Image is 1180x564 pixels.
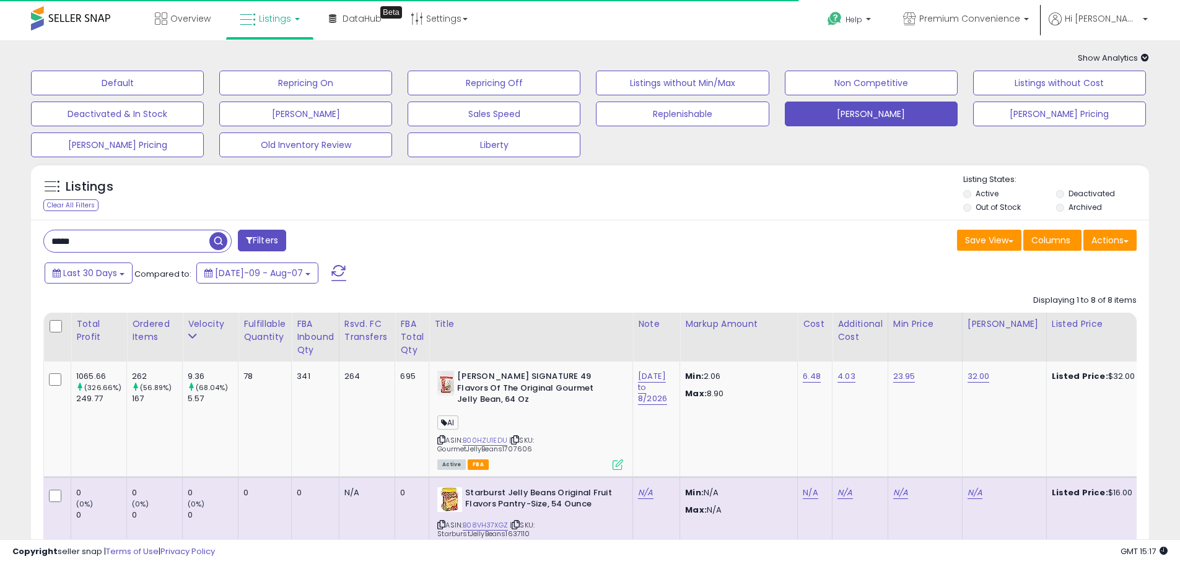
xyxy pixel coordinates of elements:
button: Listings without Min/Max [596,71,769,95]
div: N/A [344,487,386,498]
a: Privacy Policy [160,545,215,557]
button: Old Inventory Review [219,132,392,157]
b: Listed Price: [1052,487,1108,498]
button: [PERSON_NAME] [219,102,392,126]
a: [DATE] to 8/2026 [638,370,667,405]
div: [PERSON_NAME] [968,318,1041,331]
button: Filters [238,230,286,251]
div: Rsvd. FC Transfers [344,318,390,344]
b: [PERSON_NAME] SIGNATURE 49 Flavors Of The Original Gourmet Jelly Bean, 64 Oz [457,371,608,409]
small: (0%) [132,499,149,509]
div: Velocity [188,318,233,331]
div: seller snap | | [12,546,215,558]
button: Liberty [408,132,580,157]
a: 23.95 [893,370,916,383]
div: Total Profit [76,318,121,344]
p: 2.06 [685,371,788,382]
div: 1065.66 [76,371,126,382]
button: Deactivated & In Stock [31,102,204,126]
span: AI [437,415,458,430]
div: Title [434,318,627,331]
a: 4.03 [837,370,855,383]
span: Overview [170,12,211,25]
small: (0%) [188,499,205,509]
div: 5.57 [188,393,238,404]
img: 41FKjs7TXQL._SL40_.jpg [437,371,454,396]
div: 249.77 [76,393,126,404]
button: Sales Speed [408,102,580,126]
div: 0 [400,487,419,498]
span: All listings currently available for purchase on Amazon [437,459,466,470]
div: Additional Cost [837,318,883,344]
div: 262 [132,371,182,382]
button: Repricing Off [408,71,580,95]
a: Help [818,2,883,40]
i: Get Help [827,11,842,27]
a: Hi [PERSON_NAME] [1049,12,1148,40]
div: Fulfillable Quantity [243,318,286,344]
div: 341 [297,371,330,382]
button: [PERSON_NAME] [785,102,958,126]
span: | SKU: GourmetJellyBeans1707606 [437,435,534,454]
small: (56.89%) [140,383,172,393]
div: Markup Amount [685,318,792,331]
strong: Min: [685,370,704,382]
div: ASIN: [437,371,623,469]
div: Listed Price [1052,318,1159,331]
b: Listed Price: [1052,370,1108,382]
span: Last 30 Days [63,267,117,279]
div: $16.00 [1052,487,1155,498]
a: B08VH37XGZ [463,520,508,531]
label: Active [976,188,999,199]
span: FBA [468,459,489,470]
button: Repricing On [219,71,392,95]
label: Archived [1069,202,1102,212]
span: Hi [PERSON_NAME] [1065,12,1139,25]
div: 0 [188,510,238,521]
button: [PERSON_NAME] Pricing [973,102,1146,126]
button: Default [31,71,204,95]
div: Note [638,318,675,331]
div: 264 [344,371,386,382]
a: Terms of Use [106,545,159,557]
img: 51DTlU9pkJL._SL40_.jpg [437,487,462,512]
strong: Copyright [12,545,58,557]
span: 2025-09-8 15:17 GMT [1121,545,1168,557]
div: FBA inbound Qty [297,318,334,357]
small: (326.66%) [84,383,121,393]
label: Deactivated [1069,188,1115,199]
strong: Min: [685,487,704,498]
div: ASIN: [437,487,623,553]
a: N/A [968,487,982,499]
small: (68.04%) [196,383,228,393]
span: Help [846,14,862,25]
div: 9.36 [188,371,238,382]
div: FBA Total Qty [400,318,424,357]
button: Last 30 Days [45,262,133,284]
div: 0 [243,487,282,498]
button: Replenishable [596,102,769,126]
div: Ordered Items [132,318,177,344]
div: Cost [803,318,827,331]
a: N/A [837,487,852,499]
p: N/A [685,505,788,516]
button: Save View [957,230,1021,251]
div: Min Price [893,318,957,331]
b: Starburst Jelly Beans Original Fruit Flavors Pantry-Size, 54 Ounce [465,487,616,513]
span: [DATE]-09 - Aug-07 [215,267,303,279]
p: Listing States: [963,174,1149,186]
div: 0 [297,487,330,498]
h5: Listings [66,178,113,196]
div: Tooltip anchor [380,6,402,19]
strong: Max: [685,504,707,516]
div: 0 [76,487,126,498]
span: Listings [259,12,291,25]
button: Columns [1023,230,1082,251]
div: Clear All Filters [43,199,98,211]
span: DataHub [343,12,382,25]
span: Columns [1031,234,1070,246]
a: N/A [893,487,908,499]
div: 0 [188,487,238,498]
button: [PERSON_NAME] Pricing [31,132,204,157]
div: $32.00 [1052,371,1155,382]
